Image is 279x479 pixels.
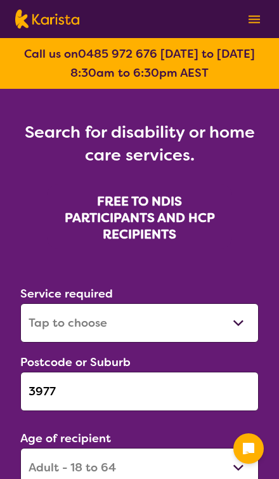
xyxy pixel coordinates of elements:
[20,286,113,301] label: Service required
[249,15,260,23] img: menu
[24,46,255,81] b: Call us on [DATE] to [DATE] 8:30am to 6:30pm AEST
[20,355,131,370] label: Postcode or Suburb
[20,372,259,411] input: Type
[15,10,79,29] img: Karista logo
[20,121,259,166] h1: Search for disability or home care services.
[65,193,215,242] b: FREE TO NDIS PARTICIPANTS AND HCP RECIPIENTS
[20,431,111,446] label: Age of recipient
[78,46,157,62] a: 0485 972 676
